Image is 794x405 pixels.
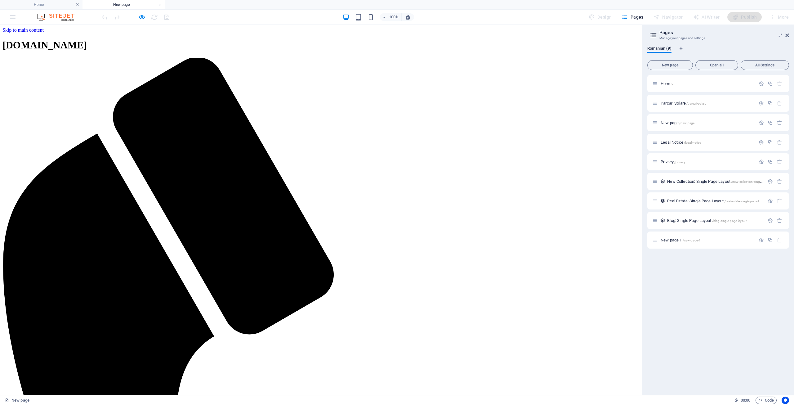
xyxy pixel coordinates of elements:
[36,13,82,21] img: Editor Logo
[674,160,685,164] span: /privacy
[759,101,764,106] div: Settings
[659,35,777,41] h3: Manage your pages and settings
[741,397,750,404] span: 00 00
[712,219,747,223] span: /blog-single-page-layout
[647,60,693,70] button: New page
[659,121,756,125] div: New page/new-page
[660,218,665,223] div: This layout is used as a template for all items (e.g. a blog post) of this collection. The conten...
[777,198,782,204] div: Remove
[667,199,767,203] span: Click to open page
[698,63,735,67] span: Open all
[684,141,701,144] span: /legal-notice
[759,81,764,86] div: Settings
[759,159,764,164] div: Settings
[777,81,782,86] div: The startpage cannot be deleted
[659,140,756,144] div: Legal Notice/legal-notice
[661,160,685,164] span: Click to open page
[695,60,738,70] button: Open all
[647,46,789,58] div: Language Tabs
[5,397,29,404] a: Click to cancel selection. Double-click to open Pages
[777,237,782,243] div: Remove
[405,14,411,20] i: On resize automatically adjust zoom level to fit chosen device.
[768,159,773,164] div: Duplicate
[659,238,756,242] div: New page 1/new-page-1
[741,60,789,70] button: All Settings
[661,81,673,86] span: Click to open page
[683,239,701,242] span: /new-page-1
[768,120,773,125] div: Duplicate
[782,397,789,404] button: Usercentrics
[756,397,777,404] button: Code
[619,12,646,22] button: Pages
[665,218,765,223] div: Blog: Single Page Layout/blog-single-page-layout
[586,12,614,22] div: Design (Ctrl+Alt+Y)
[672,82,673,86] span: /
[768,237,773,243] div: Duplicate
[650,63,690,67] span: New page
[667,218,747,223] span: Click to open page
[768,218,773,223] div: Settings
[380,13,402,21] button: 100%
[679,121,694,125] span: /new-page
[659,82,756,86] div: Home/
[777,120,782,125] div: Remove
[659,30,789,35] h2: Pages
[768,101,773,106] div: Duplicate
[777,159,782,164] div: Remove
[389,13,399,21] h6: 100%
[665,199,765,203] div: Real Estate: Single Page Layout/real-estate-single-page-layout
[745,398,746,403] span: :
[768,198,773,204] div: Settings
[647,45,671,53] span: Romanian (9)
[768,140,773,145] div: Duplicate
[758,397,774,404] span: Code
[777,218,782,223] div: Remove
[686,102,706,105] span: /parcari-solare
[777,140,782,145] div: Remove
[2,2,44,8] a: Skip to main content
[759,237,764,243] div: Settings
[83,1,165,8] h4: New page
[725,200,767,203] span: /real-estate-single-page-layout
[661,120,694,125] span: New page
[768,81,773,86] div: Duplicate
[759,120,764,125] div: Settings
[659,160,756,164] div: Privacy/privacy
[731,180,780,183] span: /new-collection-single-page-layout
[660,179,665,184] div: This layout is used as a template for all items (e.g. a blog post) of this collection. The conten...
[777,101,782,106] div: Remove
[138,13,145,21] button: Click here to leave preview mode and continue editing
[622,14,643,20] span: Pages
[743,63,786,67] span: All Settings
[777,179,782,184] div: Remove
[661,140,701,145] span: Legal Notice
[759,140,764,145] div: Settings
[768,179,773,184] div: Settings
[667,179,779,184] span: Click to open page
[659,101,756,105] div: Parcari Solare/parcari-solare
[734,397,751,404] h6: Session time
[660,198,665,204] div: This layout is used as a template for all items (e.g. a blog post) of this collection. The conten...
[661,238,701,242] span: Click to open page
[665,179,765,183] div: New Collection: Single Page Layout/new-collection-single-page-layout
[661,101,706,106] span: Parcari Solare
